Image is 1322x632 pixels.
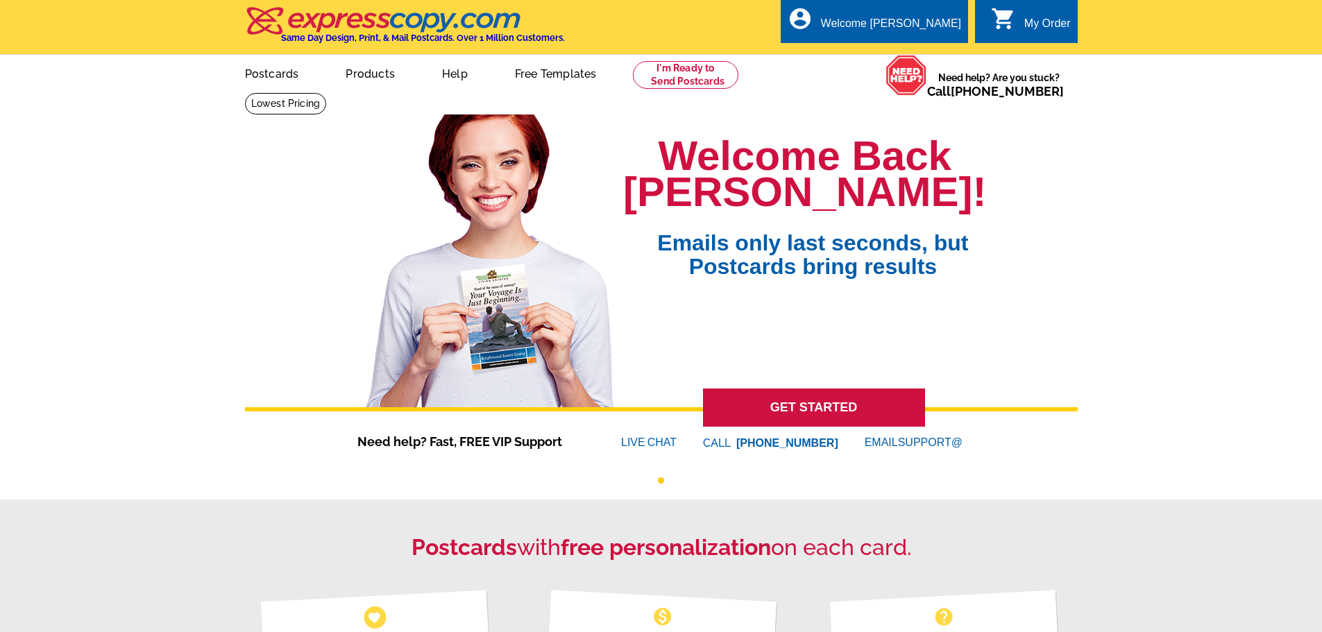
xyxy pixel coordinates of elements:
a: GET STARTED [703,388,925,427]
span: Call [927,84,1064,99]
span: Need help? Fast, FREE VIP Support [357,432,579,451]
font: LIVE [621,434,647,451]
a: LIVECHAT [621,436,677,448]
a: [PHONE_NUMBER] [951,84,1064,99]
span: monetization_on [652,606,674,628]
h1: Welcome Back [PERSON_NAME]! [623,138,986,210]
h4: Same Day Design, Print, & Mail Postcards. Over 1 Million Customers. [281,33,565,43]
i: account_circle [788,6,813,31]
img: welcome-back-logged-in.png [357,103,623,407]
span: Emails only last seconds, but Postcards bring results [639,210,986,278]
a: Postcards [223,56,321,89]
strong: Postcards [412,534,517,560]
span: help [933,606,955,628]
h2: with on each card. [245,534,1078,561]
a: Products [323,56,417,89]
i: shopping_cart [991,6,1016,31]
span: Need help? Are you stuck? [927,71,1071,99]
font: SUPPORT@ [898,434,965,451]
a: shopping_cart My Order [991,15,1071,33]
div: Welcome [PERSON_NAME] [821,17,961,37]
button: 1 of 1 [658,477,664,484]
img: help [885,55,927,96]
div: My Order [1024,17,1071,37]
a: Help [420,56,490,89]
span: favorite [367,610,382,624]
a: Same Day Design, Print, & Mail Postcards. Over 1 Million Customers. [245,17,565,43]
strong: free personalization [561,534,771,560]
a: Free Templates [493,56,619,89]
